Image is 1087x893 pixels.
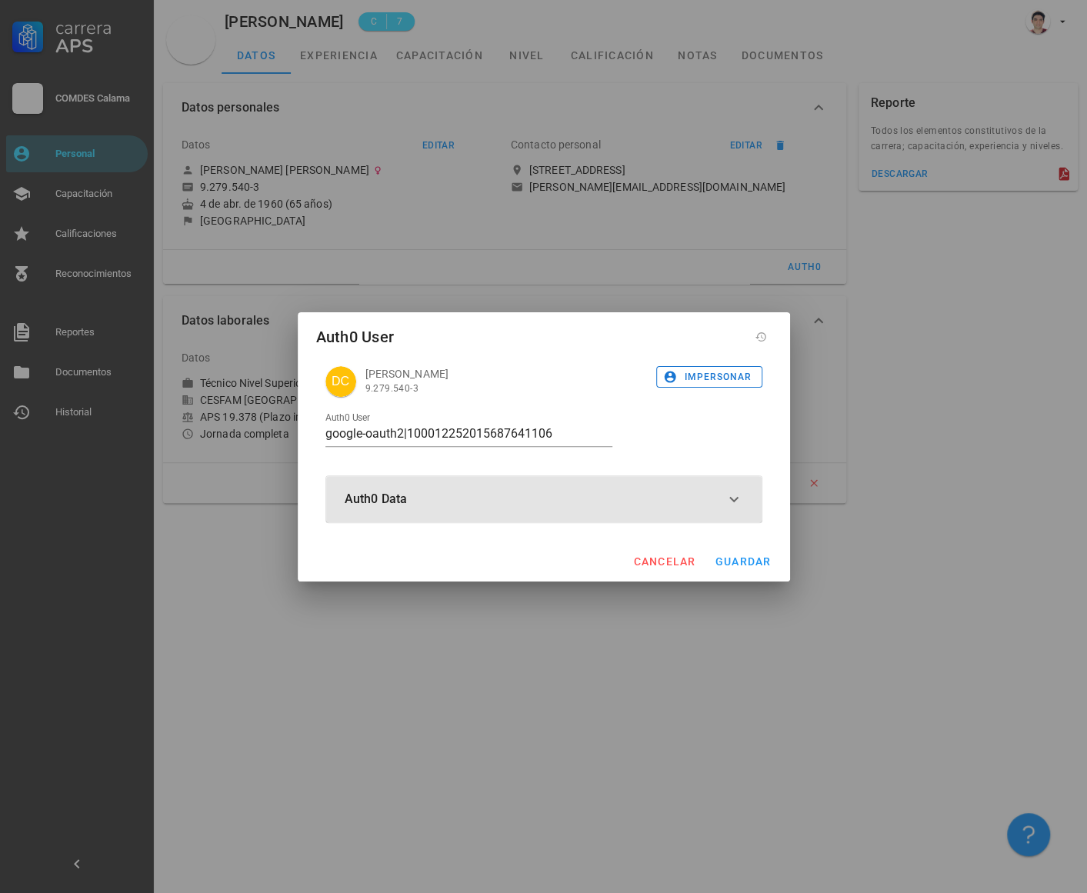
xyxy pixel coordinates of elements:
[715,555,772,568] span: guardar
[666,370,752,384] span: impersonar
[316,325,395,349] div: Auth0 User
[326,476,762,522] button: Auth0 Data
[325,412,370,424] label: Auth0 User
[632,555,695,568] span: cancelar
[365,381,448,396] div: 9.279.540-3
[332,366,349,397] span: DC
[626,548,702,575] button: cancelar
[365,367,448,381] div: [PERSON_NAME]
[656,366,762,388] button: impersonar
[325,366,356,397] div: avatar
[709,548,778,575] button: guardar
